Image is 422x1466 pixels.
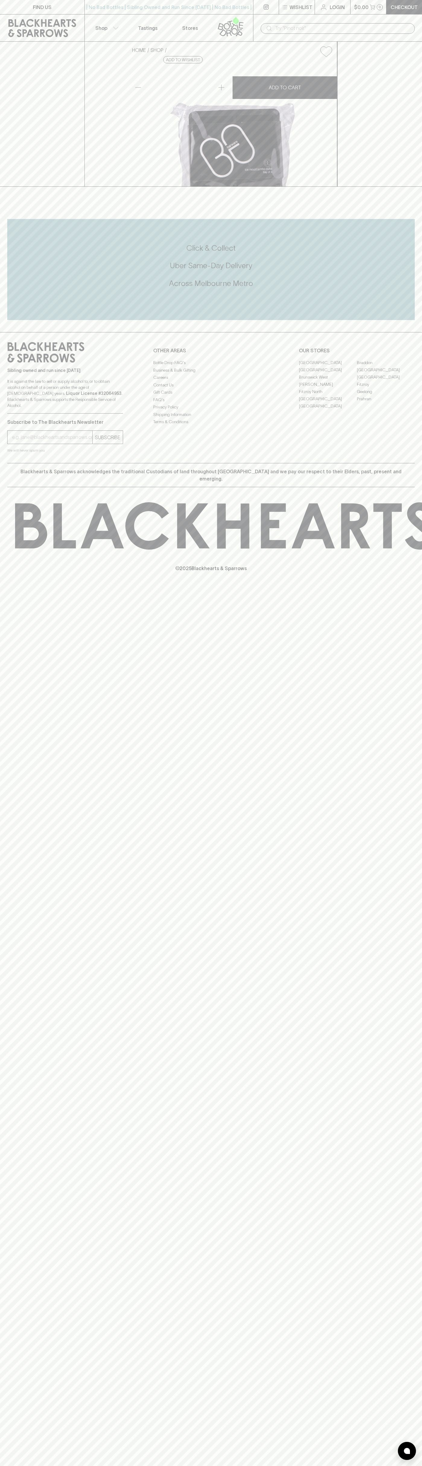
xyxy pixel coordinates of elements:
a: Contact Us [153,381,269,389]
a: FAQ's [153,396,269,403]
a: Bottle Drop FAQ's [153,359,269,366]
p: 0 [379,5,381,9]
a: Brunswick West [299,373,357,381]
h5: Across Melbourne Metro [7,278,415,288]
div: Call to action block [7,219,415,320]
a: [GEOGRAPHIC_DATA] [357,373,415,381]
a: SHOP [151,47,163,53]
button: Shop [85,14,127,41]
p: Subscribe to The Blackhearts Newsletter [7,418,123,426]
a: HOME [132,47,146,53]
p: It is against the law to sell or supply alcohol to, or to obtain alcohol on behalf of a person un... [7,378,123,408]
input: Try "Pinot noir" [275,24,410,33]
p: Blackhearts & Sparrows acknowledges the traditional Custodians of land throughout [GEOGRAPHIC_DAT... [12,468,410,482]
a: [GEOGRAPHIC_DATA] [299,359,357,366]
p: Wishlist [290,4,313,11]
a: Shipping Information [153,411,269,418]
button: Add to wishlist [318,44,335,59]
p: Checkout [391,4,418,11]
p: SUBSCRIBE [95,434,120,441]
button: SUBSCRIBE [93,431,123,444]
p: Sibling owned and run since [DATE] [7,367,123,373]
a: [GEOGRAPHIC_DATA] [357,366,415,373]
p: OTHER AREAS [153,347,269,354]
p: Shop [95,24,107,32]
a: Careers [153,374,269,381]
a: Stores [169,14,211,41]
p: Stores [182,24,198,32]
a: Braddon [357,359,415,366]
a: Gift Cards [153,389,269,396]
h5: Click & Collect [7,243,415,253]
img: 34733.png [127,62,337,186]
input: e.g. jane@blackheartsandsparrows.com.au [12,433,92,442]
p: Tastings [138,24,157,32]
strong: Liquor License #32064953 [66,391,122,396]
a: Terms & Conditions [153,418,269,426]
button: ADD TO CART [233,76,337,99]
a: [PERSON_NAME] [299,381,357,388]
a: Geelong [357,388,415,395]
a: Fitzroy North [299,388,357,395]
p: We will never spam you [7,447,123,453]
a: Fitzroy [357,381,415,388]
a: [GEOGRAPHIC_DATA] [299,402,357,410]
a: [GEOGRAPHIC_DATA] [299,395,357,402]
a: [GEOGRAPHIC_DATA] [299,366,357,373]
p: Login [330,4,345,11]
p: $0.00 [354,4,369,11]
a: Tastings [127,14,169,41]
h5: Uber Same-Day Delivery [7,261,415,271]
a: Privacy Policy [153,404,269,411]
a: Business & Bulk Gifting [153,366,269,374]
p: ADD TO CART [269,84,301,91]
button: Add to wishlist [163,56,203,63]
img: bubble-icon [404,1448,410,1454]
p: FIND US [33,4,52,11]
a: Prahran [357,395,415,402]
p: OUR STORES [299,347,415,354]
